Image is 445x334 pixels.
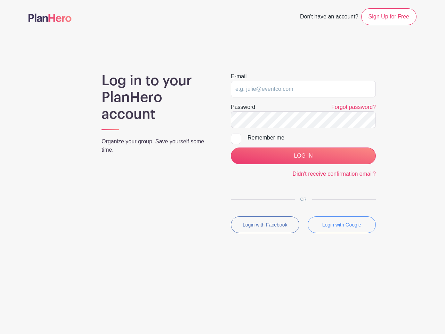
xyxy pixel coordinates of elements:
a: Sign Up for Free [361,8,416,25]
h1: Log in to your PlanHero account [102,72,214,122]
input: e.g. julie@eventco.com [231,81,376,97]
button: Login with Google [308,216,376,233]
span: Don't have an account? [300,10,358,25]
span: OR [295,197,312,202]
a: Didn't receive confirmation email? [292,171,376,177]
p: Organize your group. Save yourself some time. [102,137,214,154]
small: Login with Google [322,222,361,228]
small: Login with Facebook [243,222,287,228]
label: Password [231,103,255,111]
input: LOG IN [231,148,376,164]
div: Remember me [248,134,376,142]
button: Login with Facebook [231,216,299,233]
img: logo-507f7623f17ff9eddc593b1ce0a138ce2505c220e1c5a4e2b4648c50719b7d32.svg [29,14,72,22]
a: Forgot password? [331,104,376,110]
label: E-mail [231,72,246,81]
